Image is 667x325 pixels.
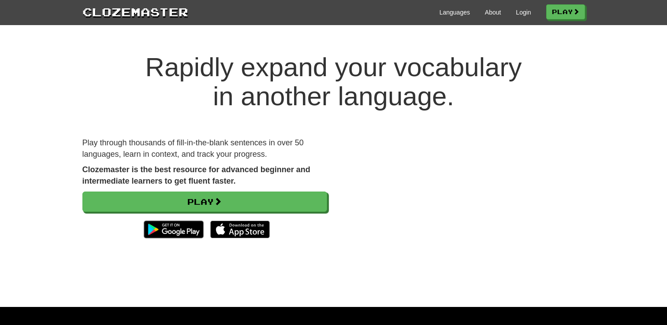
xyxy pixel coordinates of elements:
a: Login [516,8,531,17]
a: Play [546,4,585,19]
img: Download_on_the_App_Store_Badge_US-UK_135x40-25178aeef6eb6b83b96f5f2d004eda3bffbb37122de64afbaef7... [210,221,270,238]
a: Play [82,192,327,212]
strong: Clozemaster is the best resource for advanced beginner and intermediate learners to get fluent fa... [82,165,310,185]
p: Play through thousands of fill-in-the-blank sentences in over 50 languages, learn in context, and... [82,137,327,160]
a: Languages [440,8,470,17]
a: Clozemaster [82,4,188,20]
a: About [485,8,501,17]
img: Get it on Google Play [139,216,208,243]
